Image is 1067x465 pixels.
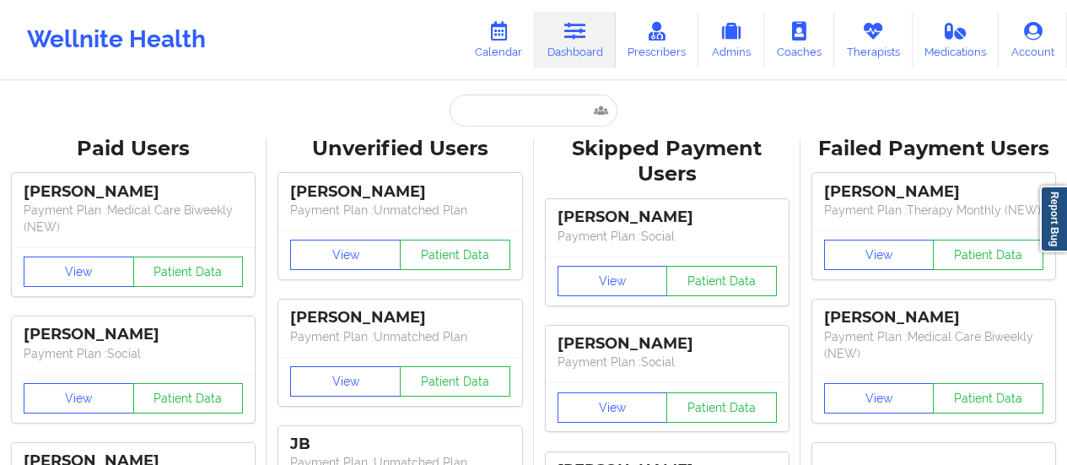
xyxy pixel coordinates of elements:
button: Patient Data [400,240,510,270]
button: View [824,240,935,270]
p: Payment Plan : Medical Care Biweekly (NEW) [24,202,243,235]
a: Medications [913,12,1000,68]
div: JB [290,435,509,454]
div: [PERSON_NAME] [24,182,243,202]
button: Patient Data [133,257,244,287]
p: Payment Plan : Unmatched Plan [290,328,509,345]
div: [PERSON_NAME] [558,334,777,354]
button: View [558,392,668,423]
div: [PERSON_NAME] [824,308,1043,327]
a: Dashboard [535,12,616,68]
button: View [290,366,401,397]
button: Patient Data [400,366,510,397]
button: Patient Data [133,383,244,414]
a: Account [999,12,1067,68]
div: [PERSON_NAME] [24,325,243,344]
a: Report Bug [1040,186,1067,252]
p: Payment Plan : Social [24,345,243,362]
a: Prescribers [616,12,699,68]
button: Patient Data [666,392,777,423]
div: Unverified Users [278,136,521,162]
p: Payment Plan : Social [558,354,777,370]
div: [PERSON_NAME] [290,182,509,202]
a: Coaches [764,12,834,68]
a: Therapists [834,12,913,68]
button: View [24,383,134,414]
div: [PERSON_NAME] [824,182,1043,202]
button: Patient Data [933,240,1043,270]
button: View [290,240,401,270]
div: [PERSON_NAME] [290,308,509,327]
div: Paid Users [12,136,255,162]
div: [PERSON_NAME] [558,208,777,227]
p: Payment Plan : Medical Care Biweekly (NEW) [824,328,1043,362]
p: Payment Plan : Therapy Monthly (NEW) [824,202,1043,219]
div: Skipped Payment Users [546,136,789,188]
div: Failed Payment Users [812,136,1055,162]
a: Admins [698,12,764,68]
button: Patient Data [666,266,777,296]
button: Patient Data [933,383,1043,414]
p: Payment Plan : Social [558,228,777,245]
p: Payment Plan : Unmatched Plan [290,202,509,219]
button: View [558,266,668,296]
button: View [24,257,134,287]
a: Calendar [462,12,535,68]
button: View [824,383,935,414]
